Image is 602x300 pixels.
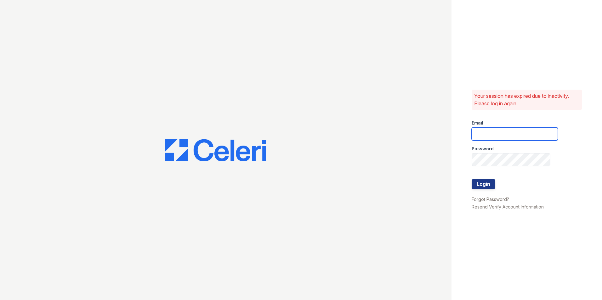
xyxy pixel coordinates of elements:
p: Your session has expired due to inactivity. Please log in again. [474,92,579,107]
a: Resend Verify Account Information [472,204,544,209]
label: Email [472,120,483,126]
label: Password [472,146,494,152]
img: CE_Logo_Blue-a8612792a0a2168367f1c8372b55b34899dd931a85d93a1a3d3e32e68fde9ad4.png [165,139,266,161]
a: Forgot Password? [472,197,509,202]
button: Login [472,179,495,189]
